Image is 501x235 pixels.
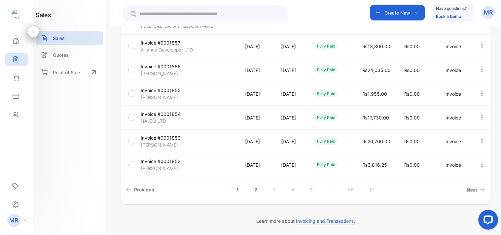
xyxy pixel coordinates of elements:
[141,134,181,141] p: Invoice #0001853
[362,162,387,168] span: ₨3,816.25
[265,184,284,196] a: Page 3
[281,138,301,145] p: [DATE]
[314,138,338,145] div: fully paid
[484,8,493,17] p: MR
[362,184,383,196] a: Page 81
[314,114,338,121] div: fully paid
[36,65,103,80] a: Point of Sale
[53,51,69,58] p: Quotes
[53,69,80,76] p: Point of Sale
[446,114,465,121] p: Invoice
[404,44,420,49] span: ₨0.00
[362,91,387,97] span: ₨1,955.00
[314,90,338,97] div: fully paid
[404,91,420,97] span: ₨0.00
[141,158,180,165] p: Invoice #0001852
[141,141,178,148] p: [PERSON_NAME]
[436,5,467,12] p: Have questions?
[245,67,268,74] p: [DATE]
[473,207,501,235] iframe: LiveChat chat widget
[245,90,268,97] p: [DATE]
[404,162,420,168] span: ₨0.00
[36,31,103,45] a: Sales
[314,66,338,74] div: fully paid
[446,162,465,169] p: Invoice
[446,43,465,50] p: Invoice
[141,63,181,70] p: Invoice #0001856
[281,43,301,50] p: [DATE]
[53,35,65,42] p: Sales
[245,114,268,121] p: [DATE]
[467,186,477,193] span: Next
[245,162,268,169] p: [DATE]
[314,161,338,169] div: fully paid
[464,184,488,196] a: Next page
[141,111,181,117] p: Invoice #0001854
[121,184,491,196] ul: Pagination
[404,67,420,73] span: ₨0.00
[283,184,302,196] a: Page 4
[245,43,268,50] p: [DATE]
[141,70,178,77] p: [PERSON_NAME]
[134,186,154,193] span: Previous
[141,165,178,172] p: [PERSON_NAME]
[302,184,321,196] a: Page 5
[281,90,301,97] p: [DATE]
[446,138,465,145] p: Invoice
[340,184,362,196] a: Page 80
[10,216,18,225] p: MR
[314,43,338,50] div: fully paid
[141,46,193,53] p: Alliance Developper LTD
[362,67,391,73] span: ₨24,035.00
[362,139,390,144] span: ₨20,700.00
[404,115,420,120] span: ₨0.00
[281,162,301,169] p: [DATE]
[446,67,465,74] p: Invoice
[320,184,340,196] a: Jump forward
[296,218,355,224] span: Invoicing and Transactions.
[482,5,495,20] button: MR
[281,67,301,74] p: [DATE]
[246,184,265,196] a: Page 2
[141,87,181,94] p: Invoice #0001855
[12,9,21,18] img: logo
[36,48,103,62] a: Quotes
[141,39,180,46] p: Invoice #0001857
[120,218,491,225] p: Learn more about
[362,44,390,49] span: ₨13,800.00
[123,184,157,196] a: Previous page
[436,14,461,19] a: Book a Demo
[36,11,51,19] h1: sales
[362,115,389,120] span: ₨11,730.00
[370,5,425,20] button: Create New
[446,90,465,97] p: Invoice
[404,139,420,144] span: ₨0.00
[141,117,173,124] p: NAJELI LTD
[141,94,178,101] p: [PERSON_NAME]
[245,138,268,145] p: [DATE]
[229,184,247,196] a: Page 1 is your current page
[385,9,411,16] p: Create New
[281,114,301,121] p: [DATE]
